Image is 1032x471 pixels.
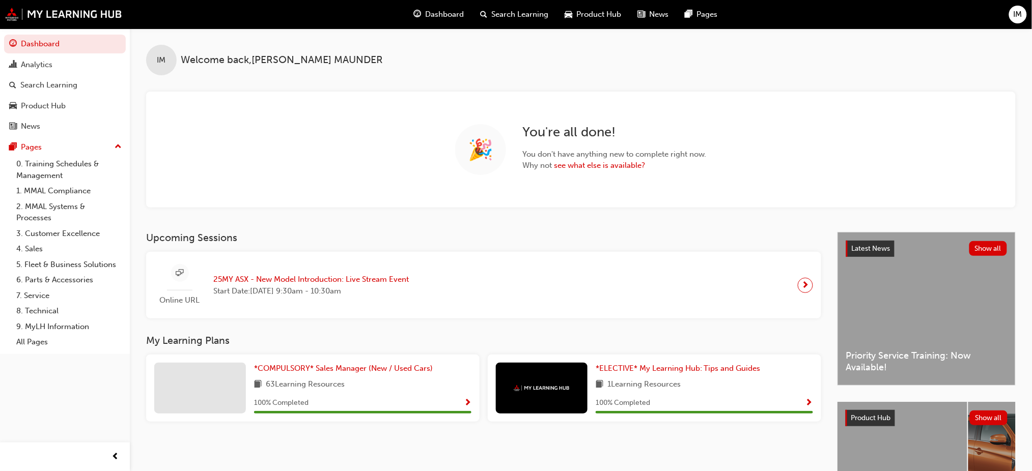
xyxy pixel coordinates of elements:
[1009,6,1027,23] button: IM
[254,364,433,373] span: *COMPULSORY* Sales Manager (New / Used Cars)
[481,8,488,21] span: search-icon
[468,144,493,156] span: 🎉
[20,79,77,91] div: Search Learning
[596,363,765,374] a: *ELECTIVE* My Learning Hub: Tips and Guides
[4,138,126,157] button: Pages
[4,33,126,138] button: DashboardAnalyticsSearch LearningProduct HubNews
[846,241,1007,257] a: Latest NewsShow all
[522,149,707,160] span: You don't have anything new to complete right now.
[406,4,472,25] a: guage-iconDashboard
[181,54,383,66] span: Welcome back , [PERSON_NAME] MAUNDER
[522,124,707,140] h2: You're all done!
[154,260,813,310] a: Online URL25MY ASX - New Model Introduction: Live Stream EventStart Date:[DATE] 9:30am - 10:30am
[12,226,126,242] a: 3. Customer Excellence
[596,378,603,391] span: book-icon
[554,161,645,170] a: see what else is available?
[12,241,126,257] a: 4. Sales
[677,4,726,25] a: pages-iconPages
[12,319,126,335] a: 9. MyLH Information
[596,364,761,373] span: *ELECTIVE* My Learning Hub: Tips and Guides
[522,160,707,171] span: Why not
[266,378,345,391] span: 63 Learning Resources
[838,232,1016,386] a: Latest NewsShow allPriority Service Training: Now Available!
[607,378,681,391] span: 1 Learning Resources
[414,8,422,21] span: guage-icon
[21,121,40,132] div: News
[21,100,66,112] div: Product Hub
[4,97,126,115] a: Product Hub
[514,385,570,392] img: mmal
[697,9,718,20] span: Pages
[12,199,126,226] a: 2. MMAL Systems & Processes
[9,61,17,70] span: chart-icon
[254,378,262,391] span: book-icon
[254,397,309,409] span: 100 % Completed
[12,156,126,183] a: 0. Training Schedules & Management
[630,4,677,25] a: news-iconNews
[157,54,166,66] span: IM
[9,122,17,131] span: news-icon
[852,244,890,253] span: Latest News
[21,141,42,153] div: Pages
[12,257,126,273] a: 5. Fleet & Business Solutions
[805,399,813,408] span: Show Progress
[492,9,549,20] span: Search Learning
[969,241,1008,256] button: Show all
[4,117,126,136] a: News
[9,102,17,111] span: car-icon
[21,59,52,71] div: Analytics
[638,8,646,21] span: news-icon
[4,55,126,74] a: Analytics
[146,232,821,244] h3: Upcoming Sessions
[12,183,126,199] a: 1. MMAL Compliance
[213,274,409,285] span: 25MY ASX - New Model Introduction: Live Stream Event
[802,278,810,292] span: next-icon
[9,143,17,152] span: pages-icon
[12,334,126,350] a: All Pages
[472,4,557,25] a: search-iconSearch Learning
[464,399,471,408] span: Show Progress
[9,40,17,49] span: guage-icon
[596,397,650,409] span: 100 % Completed
[12,303,126,319] a: 8. Technical
[5,8,122,21] img: mmal
[846,350,1007,373] span: Priority Service Training: Now Available!
[213,285,409,297] span: Start Date: [DATE] 9:30am - 10:30am
[557,4,630,25] a: car-iconProduct Hub
[577,9,622,20] span: Product Hub
[650,9,669,20] span: News
[970,410,1008,425] button: Show all
[1014,9,1022,20] span: IM
[176,267,184,280] span: sessionType_ONLINE_URL-icon
[846,410,1008,426] a: Product HubShow all
[112,451,120,463] span: prev-icon
[805,397,813,409] button: Show Progress
[12,288,126,304] a: 7. Service
[685,8,693,21] span: pages-icon
[426,9,464,20] span: Dashboard
[254,363,437,374] a: *COMPULSORY* Sales Manager (New / Used Cars)
[154,295,205,306] span: Online URL
[115,140,122,154] span: up-icon
[146,335,821,346] h3: My Learning Plans
[565,8,573,21] span: car-icon
[4,35,126,53] a: Dashboard
[464,397,471,409] button: Show Progress
[12,272,126,288] a: 6. Parts & Accessories
[4,76,126,95] a: Search Learning
[851,414,891,422] span: Product Hub
[9,81,16,90] span: search-icon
